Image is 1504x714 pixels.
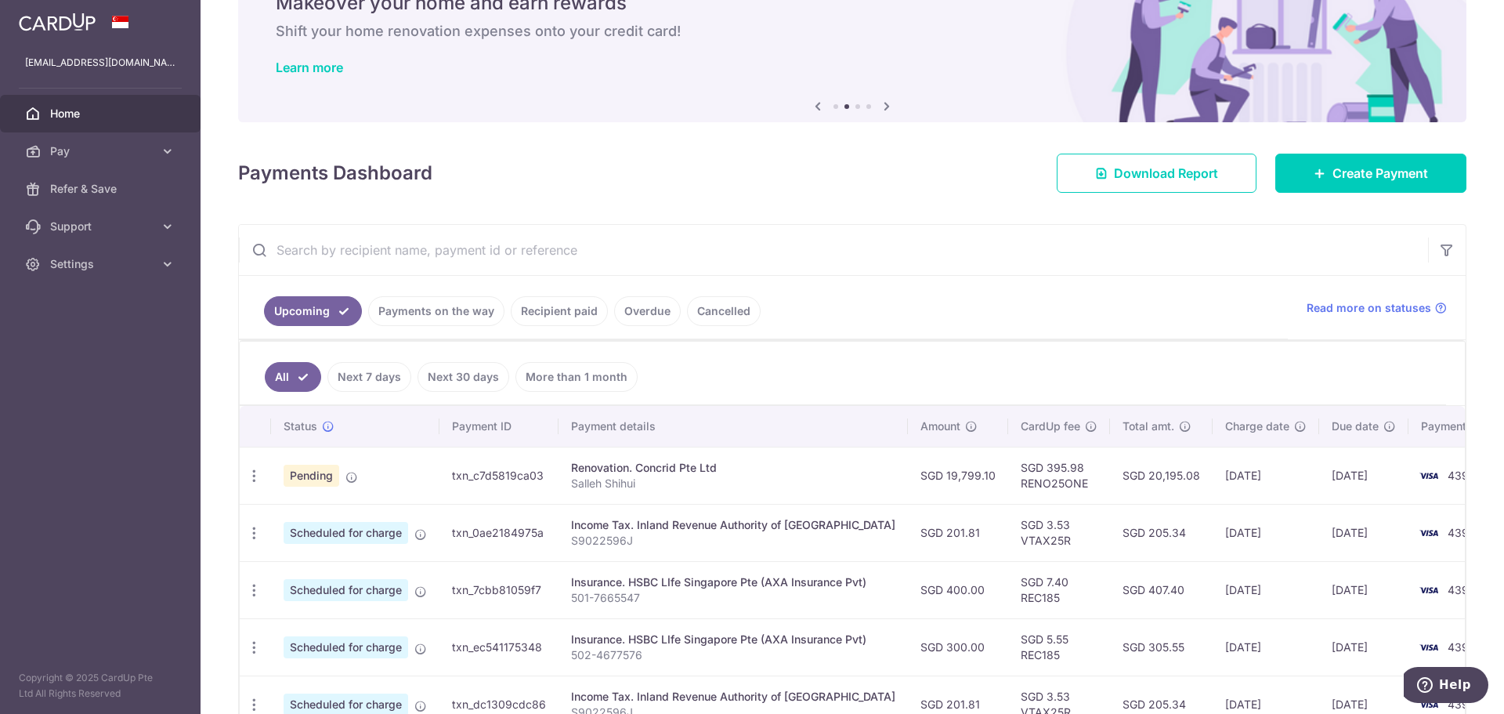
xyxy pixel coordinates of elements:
a: Recipient paid [511,296,608,326]
span: Pay [50,143,154,159]
img: Bank Card [1413,581,1444,600]
td: SGD 305.55 [1110,618,1213,676]
span: Refer & Save [50,181,154,197]
span: CardUp fee [1021,419,1080,434]
span: 4390 [1448,583,1476,596]
span: Total amt. [1123,419,1174,434]
p: 501-7665547 [571,590,895,606]
td: SGD 400.00 [908,561,1008,618]
td: SGD 7.40 REC185 [1008,561,1110,618]
td: SGD 205.34 [1110,504,1213,561]
span: Scheduled for charge [284,636,408,658]
span: Pending [284,465,339,487]
div: Insurance. HSBC LIfe Singapore Pte (AXA Insurance Pvt) [571,632,895,647]
a: Read more on statuses [1307,300,1447,316]
p: S9022596J [571,533,895,549]
span: Charge date [1225,419,1289,434]
img: Bank Card [1413,638,1444,657]
iframe: Opens a widget where you can find more information [1404,667,1488,706]
td: [DATE] [1319,447,1408,504]
td: SGD 3.53 VTAX25R [1008,504,1110,561]
td: [DATE] [1319,504,1408,561]
span: Due date [1332,419,1379,434]
td: SGD 5.55 REC185 [1008,618,1110,676]
a: Overdue [614,296,681,326]
p: 502-4677576 [571,647,895,663]
td: [DATE] [1213,561,1319,618]
td: txn_0ae2184975a [439,504,559,561]
span: Home [50,106,154,121]
span: Create Payment [1332,164,1428,183]
span: 4390 [1448,469,1476,482]
td: SGD 395.98 RENO25ONE [1008,447,1110,504]
a: Cancelled [687,296,761,326]
div: Income Tax. Inland Revenue Authority of [GEOGRAPHIC_DATA] [571,517,895,533]
span: Status [284,419,317,434]
p: Salleh Shihui [571,476,895,491]
span: Amount [920,419,960,434]
span: Settings [50,256,154,272]
div: Income Tax. Inland Revenue Authority of [GEOGRAPHIC_DATA] [571,689,895,705]
span: 4390 [1448,640,1476,654]
span: Read more on statuses [1307,300,1431,316]
a: Upcoming [264,296,362,326]
td: SGD 19,799.10 [908,447,1008,504]
td: txn_c7d5819ca03 [439,447,559,504]
td: [DATE] [1319,561,1408,618]
div: Renovation. Concrid Pte Ltd [571,460,895,476]
a: Learn more [276,60,343,75]
th: Payment details [559,406,908,447]
div: Insurance. HSBC LIfe Singapore Pte (AXA Insurance Pvt) [571,574,895,590]
td: [DATE] [1319,618,1408,676]
th: Payment ID [439,406,559,447]
img: Bank Card [1413,466,1444,485]
td: [DATE] [1213,618,1319,676]
a: Download Report [1057,154,1256,193]
p: [EMAIL_ADDRESS][DOMAIN_NAME] [25,55,175,71]
input: Search by recipient name, payment id or reference [239,225,1428,275]
span: Scheduled for charge [284,579,408,601]
td: SGD 20,195.08 [1110,447,1213,504]
td: SGD 300.00 [908,618,1008,676]
img: CardUp [19,13,96,31]
h6: Shift your home renovation expenses onto your credit card! [276,22,1429,41]
td: txn_7cbb81059f7 [439,561,559,618]
h4: Payments Dashboard [238,159,432,187]
span: Scheduled for charge [284,522,408,544]
a: More than 1 month [515,362,638,392]
a: Next 30 days [418,362,509,392]
a: Payments on the way [368,296,504,326]
td: SGD 201.81 [908,504,1008,561]
a: Next 7 days [327,362,411,392]
a: All [265,362,321,392]
td: SGD 407.40 [1110,561,1213,618]
img: Bank Card [1413,524,1444,542]
td: txn_ec541175348 [439,618,559,676]
td: [DATE] [1213,504,1319,561]
span: Download Report [1114,164,1218,183]
span: 4390 [1448,526,1476,539]
a: Create Payment [1275,154,1466,193]
span: Support [50,219,154,234]
td: [DATE] [1213,447,1319,504]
